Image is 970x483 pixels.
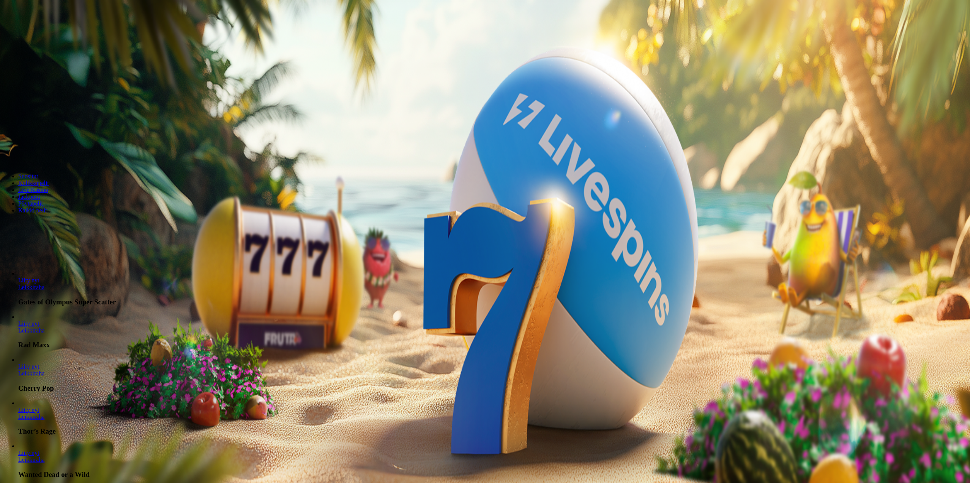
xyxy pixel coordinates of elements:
[18,456,44,463] a: Wanted Dead or a Wild
[18,270,967,306] article: Gates of Olympus Super Scatter
[18,200,43,207] a: Pöytäpelit
[18,298,967,306] h3: Gates of Olympus Super Scatter
[3,160,967,214] nav: Lobby
[18,320,39,327] a: Rad Maxx
[18,187,48,193] a: Live Kasino
[18,341,967,349] h3: Rad Maxx
[18,356,967,393] article: Cherry Pop
[3,160,967,228] header: Lobby
[18,314,967,350] article: Rad Maxx
[18,173,38,179] a: Suositut
[18,450,39,456] a: Wanted Dead or a Wild
[18,193,40,200] a: Jackpotit
[18,363,39,370] span: Liity nyt
[18,427,967,435] h3: Thor’s Rage
[18,277,39,283] a: Gates of Olympus Super Scatter
[18,407,39,413] a: Thor’s Rage
[18,400,967,436] article: Thor’s Rage
[18,320,39,327] span: Liity nyt
[18,363,39,370] a: Cherry Pop
[18,284,44,290] a: Gates of Olympus Super Scatter
[18,470,967,479] h3: Wanted Dead or a Wild
[18,384,967,393] h3: Cherry Pop
[18,180,49,186] a: Kolikkopelit
[18,327,44,334] a: Rad Maxx
[18,370,44,377] a: Cherry Pop
[18,407,39,413] span: Liity nyt
[18,450,39,456] span: Liity nyt
[18,207,47,214] a: Kaikki pelit
[18,277,39,283] span: Liity nyt
[18,443,967,479] article: Wanted Dead or a Wild
[18,413,44,420] a: Thor’s Rage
